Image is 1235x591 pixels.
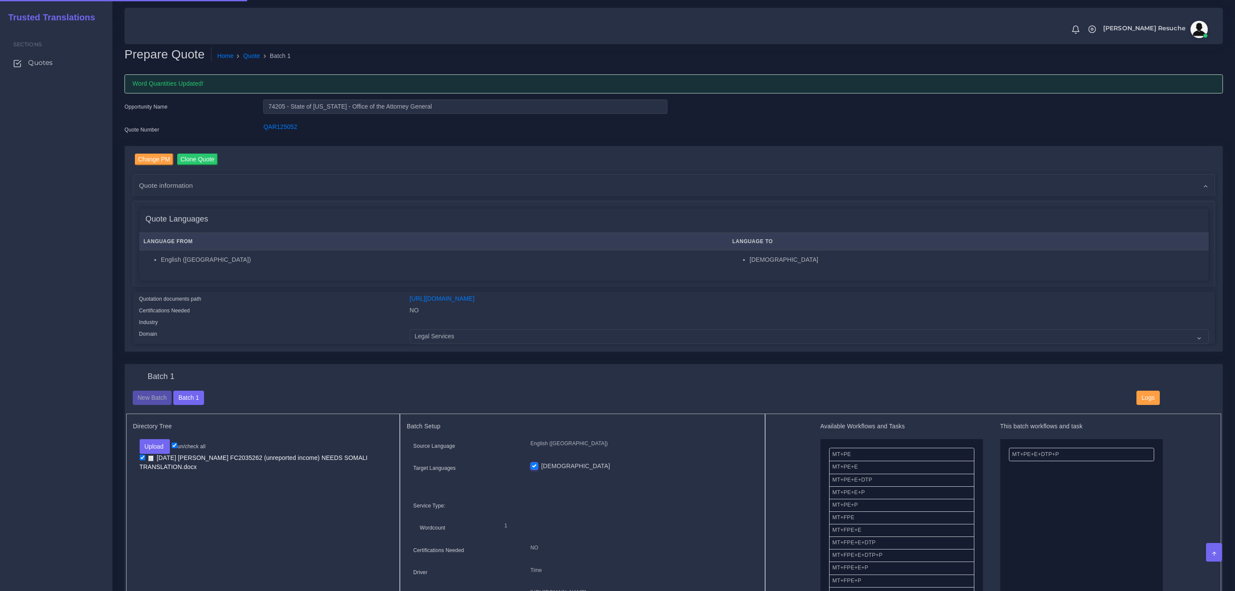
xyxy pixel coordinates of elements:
[530,566,752,575] p: Time
[829,461,974,474] li: MT+PE+E
[413,442,455,450] label: Source Language
[829,562,974,575] li: MT+FPE+E+P
[139,233,728,251] th: Language From
[124,126,159,134] label: Quote Number
[135,154,174,165] input: Change PM
[541,462,610,471] label: [DEMOGRAPHIC_DATA]
[243,51,260,61] a: Quote
[1103,25,1186,31] span: [PERSON_NAME] Resuche
[820,423,983,430] h5: Available Workflows and Tasks
[1000,423,1163,430] h5: This batch workflows and task
[2,10,95,25] a: Trusted Translations
[139,330,157,338] label: Domain
[504,521,745,530] p: 1
[139,307,190,315] label: Certifications Needed
[420,524,445,532] label: Wordcount
[148,372,175,382] h4: Batch 1
[829,486,974,499] li: MT+PE+E+P
[829,575,974,588] li: MT+FPE+P
[124,47,211,62] h2: Prepare Quote
[13,41,42,48] span: Sections
[2,12,95,22] h2: Trusted Translations
[133,394,172,401] a: New Batch
[407,423,758,430] h5: Batch Setup
[1190,21,1208,38] img: avatar
[1009,448,1154,461] li: MT+PE+E+DTP+P
[413,546,464,554] label: Certifications Needed
[133,391,172,405] button: New Batch
[139,180,193,190] span: Quote information
[172,443,205,450] label: un/check all
[173,394,204,401] a: Batch 1
[124,74,1223,93] div: Word Quantities Updated!
[28,58,53,67] span: Quotes
[146,215,208,224] h4: Quote Languages
[139,295,201,303] label: Quotation documents path
[530,543,752,552] p: NO
[140,454,368,471] a: [DATE] [PERSON_NAME] FC2035262 (unreported income) NEEDS SOMALI TRANSLATION.docx
[530,439,752,448] p: English ([GEOGRAPHIC_DATA])
[1099,21,1211,38] a: [PERSON_NAME] Resucheavatar
[173,391,204,405] button: Batch 1
[1142,394,1155,401] span: Logs
[829,536,974,549] li: MT+FPE+E+DTP
[217,51,234,61] a: Home
[133,174,1215,196] div: Quote information
[829,524,974,537] li: MT+FPE+E
[124,103,168,111] label: Opportunity Name
[6,54,106,72] a: Quotes
[829,549,974,562] li: MT+FPE+E+DTP+P
[413,502,445,510] label: Service Type:
[260,51,291,61] li: Batch 1
[263,123,297,130] a: QAR125052
[413,464,456,472] label: Target Languages
[750,255,1204,264] li: [DEMOGRAPHIC_DATA]
[829,474,974,487] li: MT+PE+E+DTP
[829,448,974,461] li: MT+PE
[829,499,974,512] li: MT+PE+P
[728,233,1209,251] th: Language To
[139,318,158,326] label: Industry
[177,154,218,165] input: Clone Quote
[829,511,974,524] li: MT+FPE
[133,423,393,430] h5: Directory Tree
[413,569,428,576] label: Driver
[403,306,1215,318] div: NO
[161,255,723,264] li: English ([GEOGRAPHIC_DATA])
[410,295,475,302] a: [URL][DOMAIN_NAME]
[140,439,170,454] button: Upload
[172,443,177,448] input: un/check all
[1136,391,1159,405] button: Logs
